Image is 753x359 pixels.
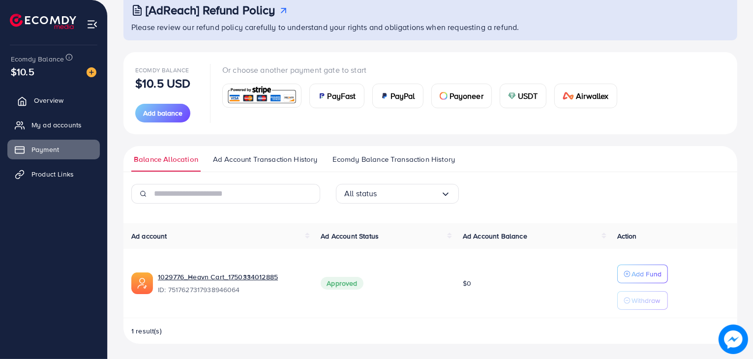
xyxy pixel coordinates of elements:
span: Ecomdy Balance [11,54,64,64]
img: image [87,67,96,77]
span: $0 [463,278,471,288]
span: Ad Account Balance [463,231,527,241]
span: All status [344,186,377,201]
a: cardPayFast [309,84,364,108]
span: Airwallex [576,90,608,102]
p: Withdraw [632,295,660,306]
a: cardPayPal [372,84,423,108]
span: Payment [31,145,59,154]
span: Ecomdy Balance Transaction History [332,154,455,165]
img: ic-ads-acc.e4c84228.svg [131,272,153,294]
div: <span class='underline'>1029776_Heavn Cart_1750334012885</span></br>7517627317938946064 [158,272,305,295]
button: Add balance [135,104,190,122]
input: Search for option [377,186,441,201]
div: Search for option [336,184,459,204]
img: image [719,325,748,354]
span: Ad Account Transaction History [213,154,318,165]
span: Payoneer [450,90,483,102]
span: PayPal [391,90,415,102]
span: 1 result(s) [131,326,162,336]
span: Add balance [143,108,182,118]
button: Add Fund [617,265,668,283]
span: ID: 7517627317938946064 [158,285,305,295]
p: Add Fund [632,268,662,280]
img: logo [10,14,76,29]
img: card [381,92,389,100]
span: USDT [518,90,538,102]
span: Ad account [131,231,167,241]
span: Overview [34,95,63,105]
a: cardUSDT [500,84,546,108]
span: Product Links [31,169,74,179]
span: $10.5 [11,64,34,79]
button: Withdraw [617,291,668,310]
a: card [222,84,301,108]
a: My ad accounts [7,115,100,135]
span: Approved [321,277,363,290]
img: card [318,92,326,100]
p: Please review our refund policy carefully to understand your rights and obligations when requesti... [131,21,731,33]
p: $10.5 USD [135,77,190,89]
img: card [226,85,298,106]
a: Overview [7,90,100,110]
p: Or choose another payment gate to start [222,64,625,76]
a: 1029776_Heavn Cart_1750334012885 [158,272,305,282]
h3: [AdReach] Refund Policy [146,3,275,17]
img: card [508,92,516,100]
img: card [563,92,574,100]
span: My ad accounts [31,120,82,130]
span: PayFast [328,90,356,102]
span: Ecomdy Balance [135,66,189,74]
img: menu [87,19,98,30]
span: Ad Account Status [321,231,379,241]
a: cardAirwallex [554,84,617,108]
a: cardPayoneer [431,84,492,108]
a: Product Links [7,164,100,184]
span: Action [617,231,637,241]
span: Balance Allocation [134,154,198,165]
img: card [440,92,448,100]
a: Payment [7,140,100,159]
